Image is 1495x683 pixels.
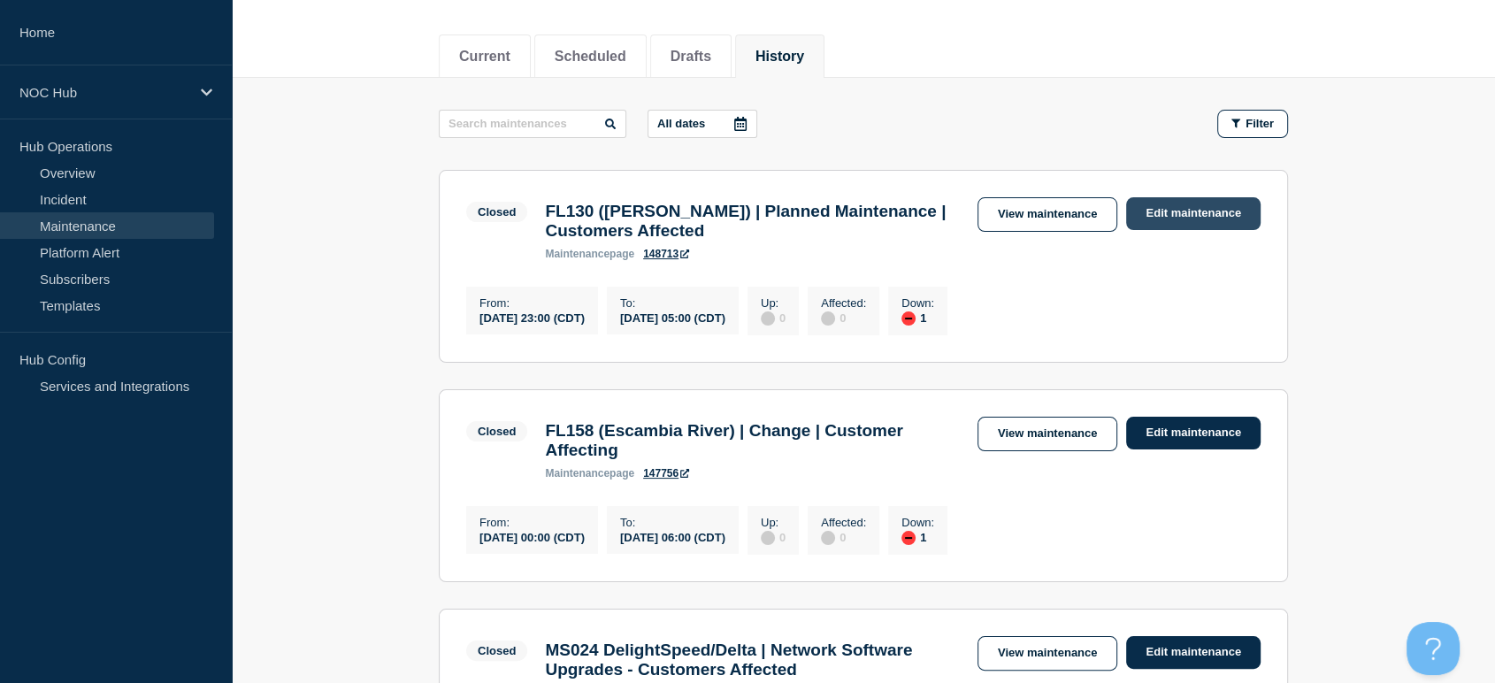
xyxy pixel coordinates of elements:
[648,110,757,138] button: All dates
[901,529,934,545] div: 1
[657,117,705,130] p: All dates
[901,516,934,529] p: Down :
[977,197,1117,232] a: View maintenance
[901,311,916,326] div: down
[555,49,626,65] button: Scheduled
[19,85,189,100] p: NOC Hub
[439,110,626,138] input: Search maintenances
[1217,110,1288,138] button: Filter
[620,310,725,325] div: [DATE] 05:00 (CDT)
[761,529,786,545] div: 0
[821,311,835,326] div: disabled
[620,296,725,310] p: To :
[479,310,585,325] div: [DATE] 23:00 (CDT)
[643,467,689,480] a: 147756
[479,529,585,544] div: [DATE] 00:00 (CDT)
[1126,636,1261,669] a: Edit maintenance
[821,296,866,310] p: Affected :
[643,248,689,260] a: 148713
[479,296,585,310] p: From :
[545,421,960,460] h3: FL158 (Escambia River) | Change | Customer Affecting
[761,531,775,545] div: disabled
[545,248,609,260] span: maintenance
[478,205,516,219] div: Closed
[761,296,786,310] p: Up :
[821,310,866,326] div: 0
[755,49,804,65] button: History
[977,636,1117,671] a: View maintenance
[977,417,1117,451] a: View maintenance
[1246,117,1274,130] span: Filter
[478,425,516,438] div: Closed
[1126,197,1261,230] a: Edit maintenance
[545,641,960,679] h3: MS024 DelightSpeed/Delta | Network Software Upgrades - Customers Affected
[901,531,916,545] div: down
[821,516,866,529] p: Affected :
[1407,622,1460,675] iframe: Help Scout Beacon - Open
[545,467,609,480] span: maintenance
[901,310,934,326] div: 1
[545,467,634,480] p: page
[671,49,711,65] button: Drafts
[1126,417,1261,449] a: Edit maintenance
[478,644,516,657] div: Closed
[545,202,960,241] h3: FL130 ([PERSON_NAME]) | Planned Maintenance | Customers Affected
[545,248,634,260] p: page
[479,516,585,529] p: From :
[901,296,934,310] p: Down :
[620,529,725,544] div: [DATE] 06:00 (CDT)
[761,516,786,529] p: Up :
[761,311,775,326] div: disabled
[821,531,835,545] div: disabled
[821,529,866,545] div: 0
[459,49,510,65] button: Current
[761,310,786,326] div: 0
[620,516,725,529] p: To :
